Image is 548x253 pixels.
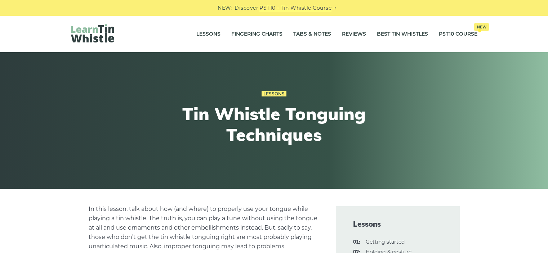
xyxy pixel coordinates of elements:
[377,25,428,43] a: Best Tin Whistles
[293,25,331,43] a: Tabs & Notes
[342,25,366,43] a: Reviews
[353,219,442,229] span: Lessons
[196,25,220,43] a: Lessons
[231,25,282,43] a: Fingering Charts
[142,104,407,145] h1: Tin Whistle Tonguing Techniques
[262,91,286,97] a: Lessons
[366,239,405,245] a: 01:Getting started
[353,238,360,247] span: 01:
[71,24,114,42] img: LearnTinWhistle.com
[474,23,489,31] span: New
[439,25,477,43] a: PST10 CourseNew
